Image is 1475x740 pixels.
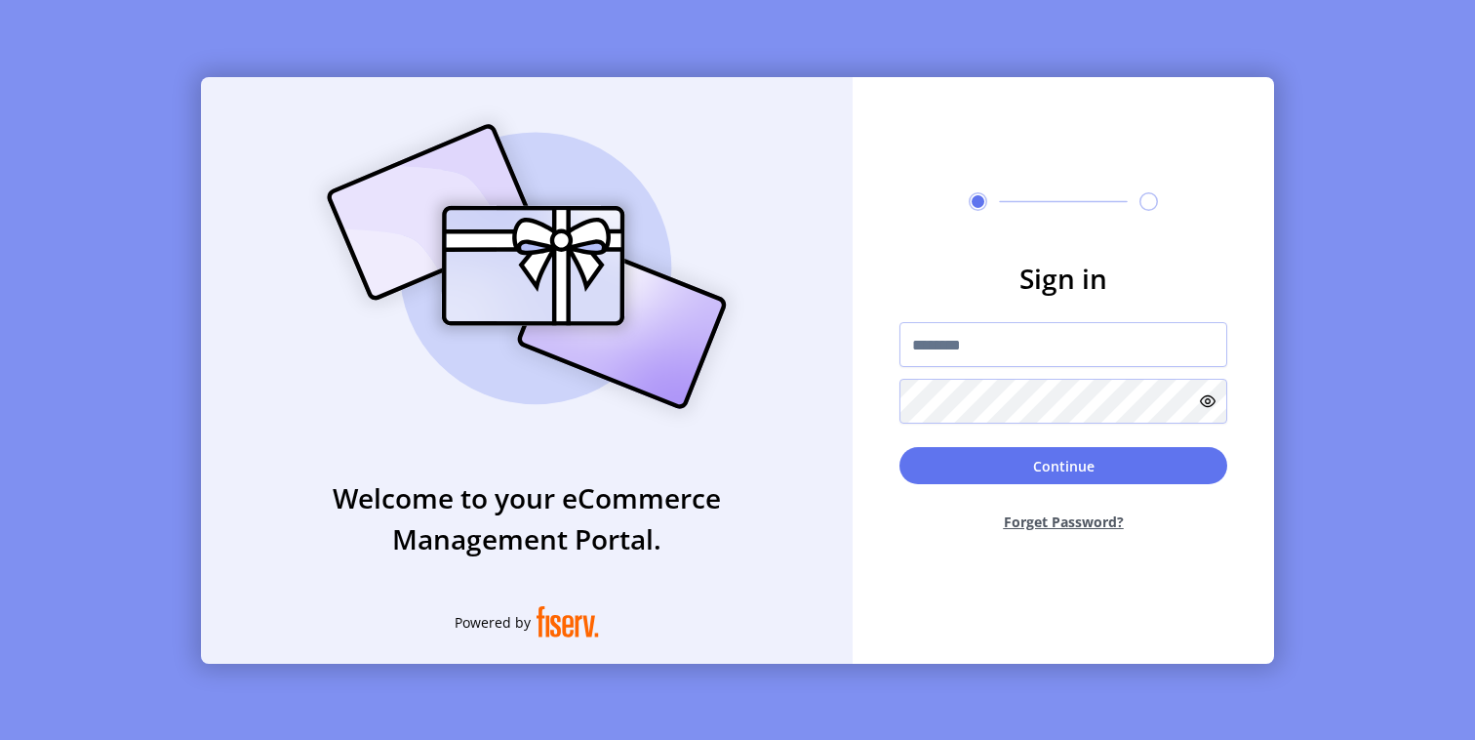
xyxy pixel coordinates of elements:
[899,258,1227,299] h3: Sign in
[899,496,1227,548] button: Forget Password?
[899,447,1227,484] button: Continue
[455,612,531,633] span: Powered by
[298,103,756,431] img: card_Illustration.svg
[201,477,853,559] h3: Welcome to your eCommerce Management Portal.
